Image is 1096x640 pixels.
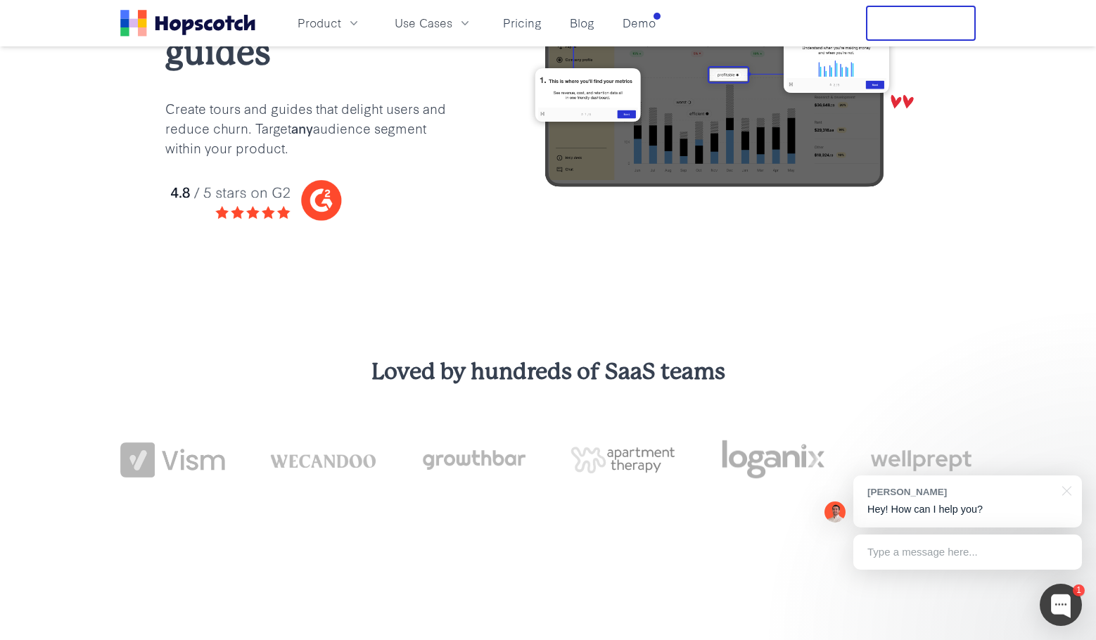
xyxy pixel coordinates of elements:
[497,11,547,34] a: Pricing
[120,10,255,37] a: Home
[395,14,452,32] span: Use Cases
[867,485,1054,499] div: [PERSON_NAME]
[617,11,661,34] a: Demo
[871,445,976,475] img: wellprept logo
[386,11,480,34] button: Use Cases
[853,535,1082,570] div: Type a message here...
[867,502,1068,517] p: Hey! How can I help you?
[571,447,675,473] img: png-apartment-therapy-house-studio-apartment-home
[270,452,375,467] img: wecandoo-logo
[289,11,369,34] button: Product
[120,357,976,388] h3: Loved by hundreds of SaaS teams
[165,98,458,158] p: Create tours and guides that delight users and reduce churn. Target audience segment within your ...
[866,6,976,41] button: Free Trial
[564,11,600,34] a: Blog
[165,174,458,226] img: hopscotch g2
[120,442,225,478] img: vism logo
[298,14,341,32] span: Product
[720,433,825,487] img: loganix-logo
[1073,584,1085,596] div: 1
[291,118,313,137] b: any
[824,501,846,523] img: Mark Spera
[421,450,525,470] img: growthbar-logo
